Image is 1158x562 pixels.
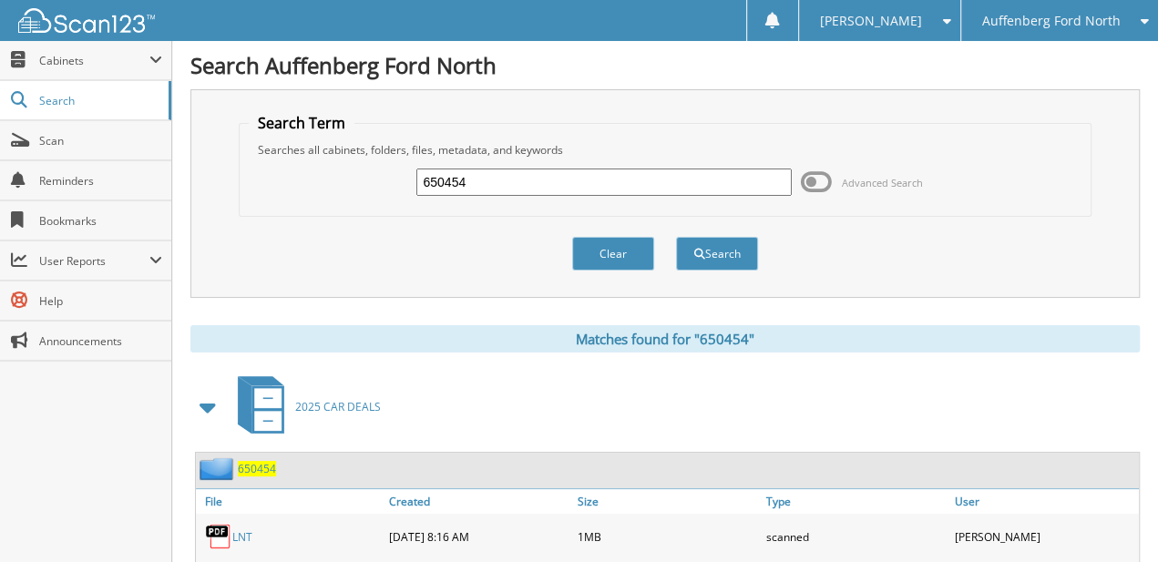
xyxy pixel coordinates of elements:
span: User Reports [39,253,149,269]
img: PDF.png [205,523,232,550]
span: Search [39,93,159,108]
span: Scan [39,133,162,148]
a: 2025 CAR DEALS [227,371,381,443]
legend: Search Term [249,113,354,133]
span: Advanced Search [842,176,923,189]
button: Clear [572,237,654,271]
div: Searches all cabinets, folders, files, metadata, and keywords [249,142,1081,158]
span: [PERSON_NAME] [820,15,922,26]
button: Search [676,237,758,271]
span: Cabinets [39,53,149,68]
div: [PERSON_NAME] [950,518,1139,555]
span: Auffenberg Ford North [981,15,1120,26]
div: 1MB [573,518,762,555]
a: Type [762,489,950,514]
a: Created [384,489,573,514]
span: Announcements [39,333,162,349]
a: User [950,489,1139,514]
h1: Search Auffenberg Ford North [190,50,1140,80]
iframe: Chat Widget [1067,475,1158,562]
div: scanned [762,518,950,555]
a: 650454 [238,461,276,476]
span: Help [39,293,162,309]
span: Reminders [39,173,162,189]
span: Bookmarks [39,213,162,229]
a: File [196,489,384,514]
span: 2025 CAR DEALS [295,399,381,414]
div: Matches found for "650454" [190,325,1140,353]
img: folder2.png [200,457,238,480]
a: LNT [232,529,252,545]
a: Size [573,489,762,514]
div: [DATE] 8:16 AM [384,518,573,555]
img: scan123-logo-white.svg [18,8,155,33]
